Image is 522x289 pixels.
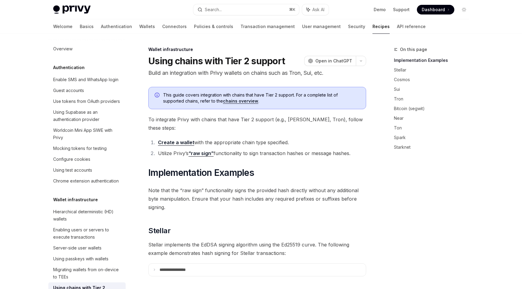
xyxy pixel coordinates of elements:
[48,264,126,282] a: Migrating wallets from on-device to TEEs
[394,123,474,133] a: Ton
[53,87,84,94] div: Guest accounts
[315,58,352,64] span: Open in ChatGPT
[48,224,126,243] a: Enabling users or servers to execute transactions
[48,243,126,253] a: Server-side user wallets
[394,65,474,75] a: Stellar
[48,43,126,54] a: Overview
[53,76,118,83] div: Enable SMS and WhatsApp login
[374,7,386,13] a: Demo
[148,56,285,66] h1: Using chains with Tier 2 support
[312,7,324,13] span: Ask AI
[148,226,170,236] span: Stellar
[148,167,254,178] span: Implementation Examples
[394,94,474,104] a: Tron
[53,156,90,163] div: Configure cookies
[53,167,92,174] div: Using test accounts
[372,19,390,34] a: Recipes
[53,266,122,281] div: Migrating wallets from on-device to TEEs
[48,125,126,143] a: Worldcoin Mini App SIWE with Privy
[289,7,295,12] span: ⌘ K
[302,19,341,34] a: User management
[148,240,366,257] span: Stellar implements the EdDSA signing algorithm using the Ed25519 curve. The following example dem...
[48,143,126,154] a: Mocking tokens for testing
[155,93,161,99] svg: Info
[139,19,155,34] a: Wallets
[417,5,454,14] a: Dashboard
[163,92,360,104] span: This guide covers integration with chains that have Tier 2 support. For a complete list of suppor...
[394,142,474,152] a: Starknet
[162,19,187,34] a: Connectors
[80,19,94,34] a: Basics
[397,19,426,34] a: API reference
[53,226,122,241] div: Enabling users or servers to execute transactions
[394,104,474,113] a: Bitcoin (segwit)
[48,253,126,264] a: Using passkeys with wallets
[188,150,214,157] a: “raw sign”
[394,113,474,123] a: Near
[148,69,366,77] p: Build an integration with Privy wallets on chains such as Tron, Sui, etc.
[53,127,122,141] div: Worldcoin Mini App SIWE with Privy
[53,208,122,223] div: Hierarchical deterministic (HD) wallets
[240,19,295,34] a: Transaction management
[394,84,474,94] a: Sui
[422,7,445,13] span: Dashboard
[194,19,233,34] a: Policies & controls
[53,177,119,185] div: Chrome extension authentication
[48,154,126,165] a: Configure cookies
[156,138,366,147] li: with the appropriate chain type specified.
[101,19,132,34] a: Authentication
[148,186,366,211] span: Note that the “raw sign” functionality signs the provided hash directly without any additional by...
[53,109,122,123] div: Using Supabase as an authentication provider
[53,255,108,262] div: Using passkeys with wallets
[148,115,366,132] span: To integrate Privy with chains that have Tier 2 support (e.g., [PERSON_NAME], Tron), follow these...
[48,85,126,96] a: Guest accounts
[394,75,474,84] a: Cosmos
[53,64,85,71] h5: Authentication
[156,149,366,157] li: Utilize Privy’s functionality to sign transaction hashes or message hashes.
[48,165,126,176] a: Using test accounts
[348,19,365,34] a: Security
[148,46,366,52] div: Wallet infrastructure
[205,6,222,13] div: Search...
[53,45,72,52] div: Overview
[53,244,101,252] div: Server-side user wallets
[48,96,126,107] a: Use tokens from OAuth providers
[223,98,258,104] a: chains overview
[394,56,474,65] a: Implementation Examples
[53,5,91,14] img: light logo
[53,196,98,203] h5: Wallet infrastructure
[48,74,126,85] a: Enable SMS and WhatsApp login
[193,4,299,15] button: Search...⌘K
[53,145,107,152] div: Mocking tokens for testing
[48,176,126,186] a: Chrome extension authentication
[394,133,474,142] a: Spark
[304,56,356,66] button: Open in ChatGPT
[53,98,120,105] div: Use tokens from OAuth providers
[53,19,72,34] a: Welcome
[459,5,469,14] button: Toggle dark mode
[393,7,410,13] a: Support
[302,4,329,15] button: Ask AI
[48,107,126,125] a: Using Supabase as an authentication provider
[400,46,427,53] span: On this page
[48,206,126,224] a: Hierarchical deterministic (HD) wallets
[158,139,194,146] a: Create a wallet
